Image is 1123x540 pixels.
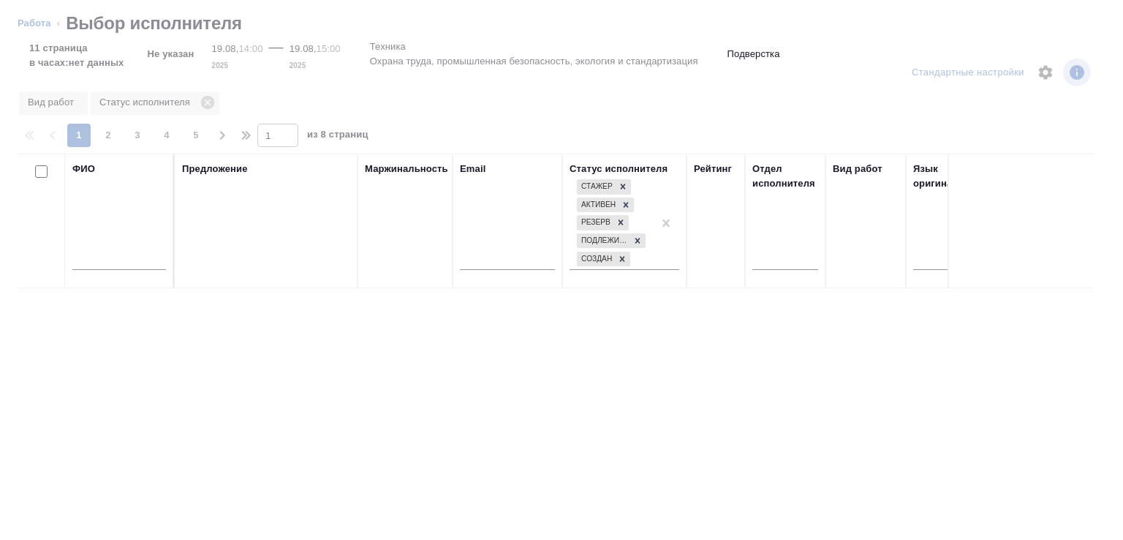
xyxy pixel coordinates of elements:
div: Резерв [577,215,613,230]
div: Статус исполнителя [570,162,668,176]
div: ФИО [72,162,95,176]
div: Стажер, Активен, Резерв, Подлежит внедрению, Создан [575,214,630,232]
div: Создан [577,252,614,267]
div: Подлежит внедрению [577,233,629,249]
p: Подверстка [727,47,780,61]
div: Email [460,162,485,176]
div: Предложение [182,162,248,176]
div: Стажер, Активен, Резерв, Подлежит внедрению, Создан [575,232,647,250]
div: Рейтинг [694,162,732,176]
div: Отдел исполнителя [752,162,818,191]
div: Маржинальность [365,162,448,176]
div: Язык оригинала [913,162,979,191]
div: Стажер, Активен, Резерв, Подлежит внедрению, Создан [575,178,632,196]
div: Стажер, Активен, Резерв, Подлежит внедрению, Создан [575,196,635,214]
div: Стажер [577,179,615,195]
div: Активен [577,198,618,213]
div: Стажер, Активен, Резерв, Подлежит внедрению, Создан [575,250,632,269]
div: Вид работ [833,162,882,176]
